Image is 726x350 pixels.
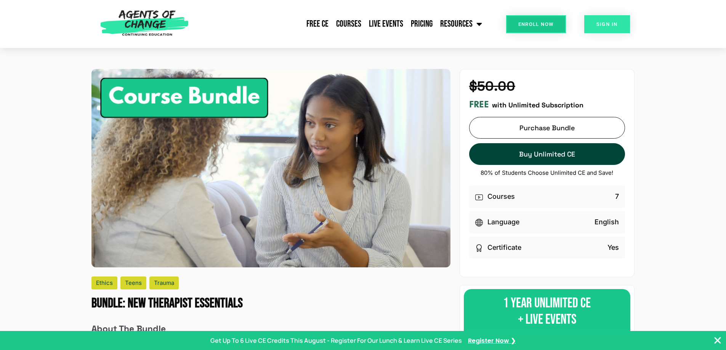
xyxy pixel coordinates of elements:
span: Buy Unlimited CE [519,150,575,158]
a: Buy Unlimited CE [469,143,625,165]
p: Language [487,217,519,227]
p: English [595,217,619,227]
h6: About The Bundle [91,324,450,334]
span: Purchase Bundle [519,124,575,132]
div: Ethics [91,276,117,289]
h3: FREE [469,99,489,110]
nav: Menu [192,14,486,34]
div: Trauma [149,276,179,289]
span: SIGN IN [596,22,618,27]
div: 1 YEAR UNLIMITED CE + LIVE EVENTS [464,289,630,334]
a: Pricing [407,14,436,34]
p: 80% of Students Choose Unlimited CE and Save! [469,169,625,176]
a: Register Now ❯ [468,336,516,345]
a: Purchase Bundle [469,117,625,139]
h1: New Therapist Essentials - 10 Credit CE Bundle [91,296,450,312]
img: New Therapist Essentials - 10 Credit CE Bundle [91,69,450,267]
h4: $50.00 [469,78,625,94]
a: Live Events [365,14,407,34]
button: Close Banner [713,336,722,345]
p: Certificate [487,243,521,253]
p: Yes [607,243,619,253]
div: Teens [120,276,146,289]
a: SIGN IN [584,15,630,33]
span: Enroll Now [518,22,554,27]
a: Enroll Now [506,15,566,33]
p: Get Up To 6 Live CE Credits This August - Register For Our Lunch & Learn Live CE Series [210,336,462,345]
div: with Unlimited Subscription [469,99,625,110]
p: Courses [487,192,515,202]
a: Free CE [303,14,332,34]
a: Courses [332,14,365,34]
p: 7 [615,192,619,202]
a: Resources [436,14,486,34]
